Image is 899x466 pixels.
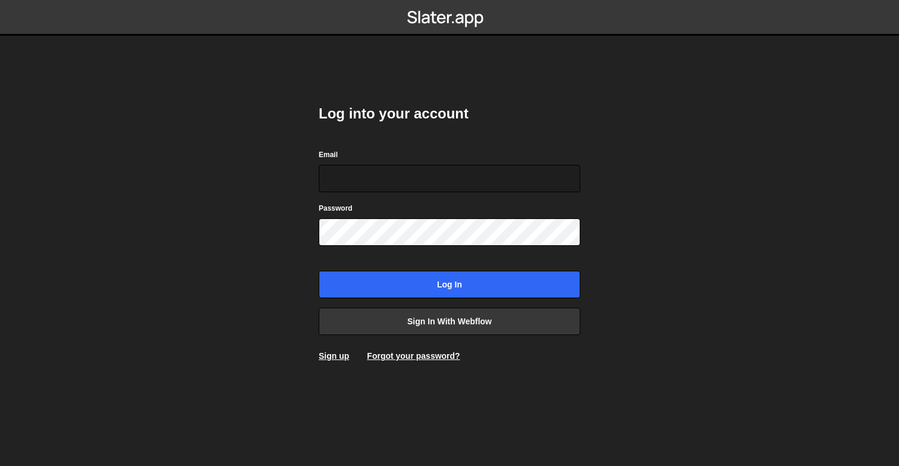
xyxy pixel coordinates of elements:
label: Password [319,202,353,214]
h2: Log into your account [319,104,580,123]
input: Log in [319,271,580,298]
a: Sign up [319,351,349,361]
label: Email [319,149,338,161]
a: Forgot your password? [367,351,460,361]
a: Sign in with Webflow [319,308,580,335]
